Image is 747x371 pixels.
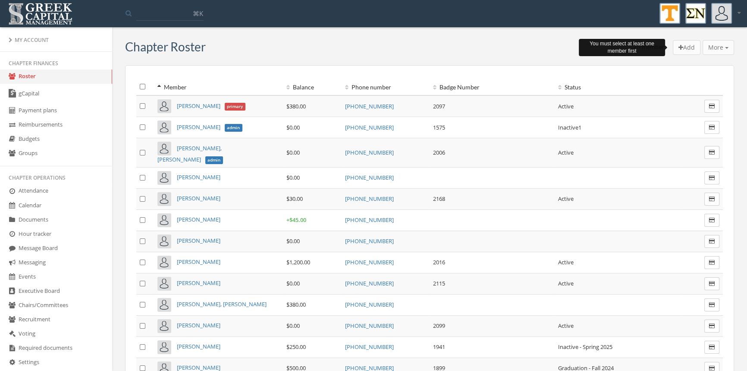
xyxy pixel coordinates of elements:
[177,123,220,131] span: [PERSON_NAME]
[555,79,680,95] th: Status
[555,273,680,294] td: Active
[177,102,220,110] span: [PERSON_NAME]
[555,336,680,358] td: Inactive - Spring 2025
[286,301,306,308] span: $380.00
[430,95,555,117] td: 2097
[286,322,300,330] span: $0.00
[286,279,300,287] span: $0.00
[345,258,394,266] a: [PHONE_NUMBER]
[286,102,306,110] span: $380.00
[430,188,555,209] td: 2168
[286,149,300,156] span: $0.00
[430,117,555,138] td: 1575
[177,216,220,223] a: [PERSON_NAME]
[430,273,555,294] td: 2115
[430,315,555,336] td: 2099
[430,138,555,168] td: 2006
[177,342,220,350] a: [PERSON_NAME]
[205,156,223,164] span: admin
[225,103,246,111] span: primary
[157,144,222,164] span: [PERSON_NAME], [PERSON_NAME]
[283,79,342,95] th: Balance
[430,252,555,273] td: 2016
[286,124,300,131] span: $0.00
[555,95,680,117] td: Active
[345,149,394,156] a: [PHONE_NUMBER]
[345,301,394,308] a: [PHONE_NUMBER]
[177,237,220,244] a: [PERSON_NAME]
[286,174,300,181] span: $0.00
[579,39,665,56] div: You must select at least one member first
[286,343,306,351] span: $250.00
[430,336,555,358] td: 1941
[345,102,394,110] a: [PHONE_NUMBER]
[555,188,680,209] td: Active
[193,9,203,18] span: ⌘K
[177,123,242,131] a: [PERSON_NAME]admin
[177,173,220,181] a: [PERSON_NAME]
[555,138,680,168] td: Active
[286,195,303,203] span: $30.00
[345,216,394,224] a: [PHONE_NUMBER]
[342,79,430,95] th: Phone number
[157,144,223,164] a: [PERSON_NAME], [PERSON_NAME]admin
[555,315,680,336] td: Active
[177,102,245,110] a: [PERSON_NAME]primary
[225,124,243,132] span: admin
[345,237,394,245] a: [PHONE_NUMBER]
[9,36,104,44] div: My Account
[345,195,394,203] a: [PHONE_NUMBER]
[345,322,394,330] a: [PHONE_NUMBER]
[345,174,394,181] a: [PHONE_NUMBER]
[177,300,267,308] a: [PERSON_NAME], [PERSON_NAME]
[177,258,220,266] a: [PERSON_NAME]
[177,194,220,202] a: [PERSON_NAME]
[555,117,680,138] td: Inactive1
[177,279,220,287] a: [PERSON_NAME]
[286,237,300,245] span: $0.00
[125,40,206,54] h3: Chapter Roster
[286,216,306,224] span: + $45.00
[430,79,555,95] th: Badge Number
[286,258,310,266] span: $1,200.00
[154,79,283,95] th: Member
[345,124,394,131] a: [PHONE_NUMBER]
[345,343,394,351] a: [PHONE_NUMBER]
[177,321,220,329] a: [PERSON_NAME]
[345,279,394,287] a: [PHONE_NUMBER]
[555,252,680,273] td: Active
